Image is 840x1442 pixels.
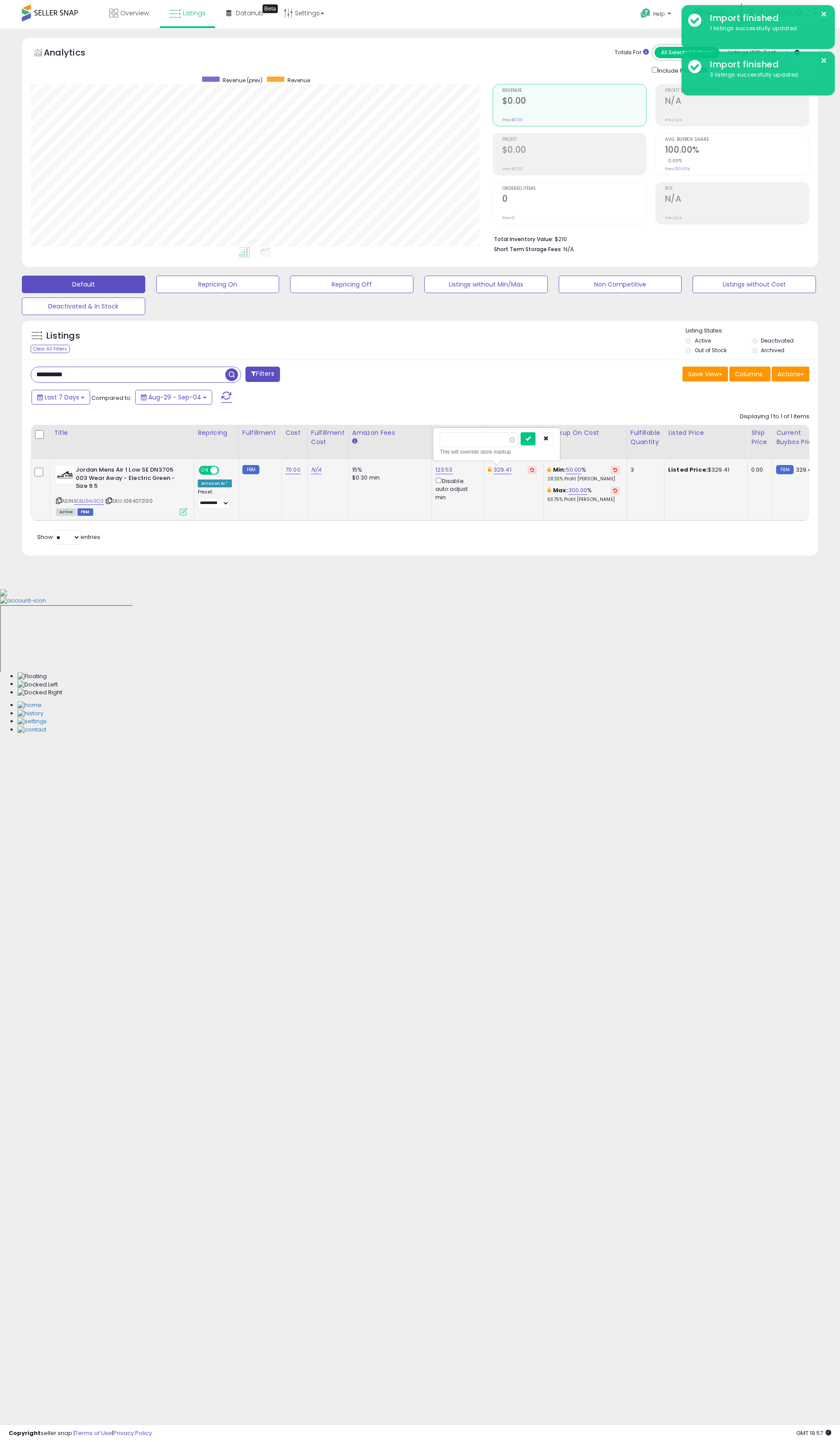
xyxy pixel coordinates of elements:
small: Prev: N/A [665,117,682,122]
b: Min: [553,465,566,474]
label: Archived [761,346,784,354]
span: Compared to: [91,394,132,402]
img: Home [17,701,42,710]
button: Default [22,276,145,293]
span: Last 7 Days [45,393,79,402]
a: 50.00 [566,465,582,474]
span: All listings currently available for purchase on Amazon [56,508,76,516]
span: Revenue (prev) [223,77,262,84]
button: All Selected Listings [654,47,720,58]
div: Fulfillment [242,428,278,437]
button: Listings without Min/Max [424,276,548,293]
span: | SKU: 1064072130 [105,497,153,504]
div: Clear All Filters [31,345,70,353]
small: Prev: $0.00 [502,166,523,171]
img: History [17,710,43,718]
small: FBM [776,465,793,474]
span: 329.41 [796,465,814,474]
span: Profit [PERSON_NAME] [665,88,809,93]
div: Repricing [198,428,235,437]
button: Deactivated & In Stock [22,297,145,315]
div: Tooltip anchor [262,4,278,13]
button: × [820,9,827,20]
div: Import finished [703,12,828,24]
button: Aug-29 - Sep-04 [135,390,212,405]
button: Repricing On [156,276,280,293]
li: $210 [494,233,803,244]
div: 3 [630,466,658,474]
div: Markup on Cost [547,428,623,437]
small: Prev: 0 [502,215,514,220]
span: ON [199,467,210,474]
img: Docked Right [17,689,62,697]
button: × [820,55,827,66]
b: Short Term Storage Fees: [494,245,562,253]
h5: Analytics [44,46,102,61]
span: Listings [183,9,206,17]
span: Revenue [287,77,310,84]
span: ROI [665,186,809,191]
span: DataHub [236,9,263,17]
div: Amazon Fees [352,428,428,437]
span: Aug-29 - Sep-04 [148,393,201,402]
div: Import finished [703,58,828,71]
small: 0.00% [665,157,682,164]
button: Save View [682,367,728,381]
label: Out of Stock [695,346,727,354]
b: Jordan Mens Air 1 Low SE DN3705 003 Wear Away - Electric Green - Size 9.5 [76,466,182,493]
h5: Listings [46,330,80,342]
span: Help [653,10,665,17]
button: Filters [245,367,280,382]
h2: N/A [665,194,809,206]
a: 329.41 [493,465,511,474]
button: Non Competitive [559,276,682,293]
img: Floating [17,672,47,681]
span: Profit [502,137,646,142]
p: 63.75% Profit [PERSON_NAME] [547,497,620,503]
button: Listings without Cost [693,276,816,293]
small: Prev: N/A [665,215,682,220]
div: 0.00 [751,466,766,474]
a: Help [633,1,680,28]
div: Title [54,428,190,437]
div: Fulfillable Quantity [630,428,661,447]
h2: 0 [502,194,646,206]
span: FBM [77,508,93,516]
div: Include Returns [645,65,717,75]
span: Columns [735,370,763,378]
small: Prev: $0.00 [502,117,523,122]
button: Columns [729,367,770,381]
span: Avg. Buybox Share [665,137,809,142]
div: Preset: [198,489,232,509]
h2: $0.00 [502,96,646,108]
a: 70.00 [285,465,301,474]
div: ASIN: [56,466,187,514]
div: % [547,466,620,482]
span: Overview [120,9,149,17]
h2: $0.00 [502,145,646,157]
a: B0BJ94J3Q3 [74,497,104,505]
div: $329.41 [668,466,741,474]
span: Show: entries [37,533,100,541]
div: 1 listings successfully updated. [703,24,828,33]
div: Cost [285,428,304,437]
div: Listed Price [668,428,744,437]
p: Listing States: [686,327,818,335]
i: Get Help [640,8,651,19]
div: Displaying 1 to 1 of 1 items [740,413,809,421]
div: % [547,486,620,503]
b: Total Inventory Value: [494,235,553,243]
img: Contact [17,726,46,734]
div: Totals For [615,49,649,57]
small: FBM [242,465,259,474]
a: N/A [311,465,322,474]
div: This will override store markup [440,448,553,456]
button: Repricing Off [290,276,413,293]
div: $0.30 min [352,474,425,482]
h2: 100.00% [665,145,809,157]
span: Ordered Items [502,186,646,191]
div: Current Buybox Price [776,428,821,447]
a: 300.00 [568,486,588,495]
img: Docked Left [17,681,58,689]
div: Ship Price [751,428,769,447]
